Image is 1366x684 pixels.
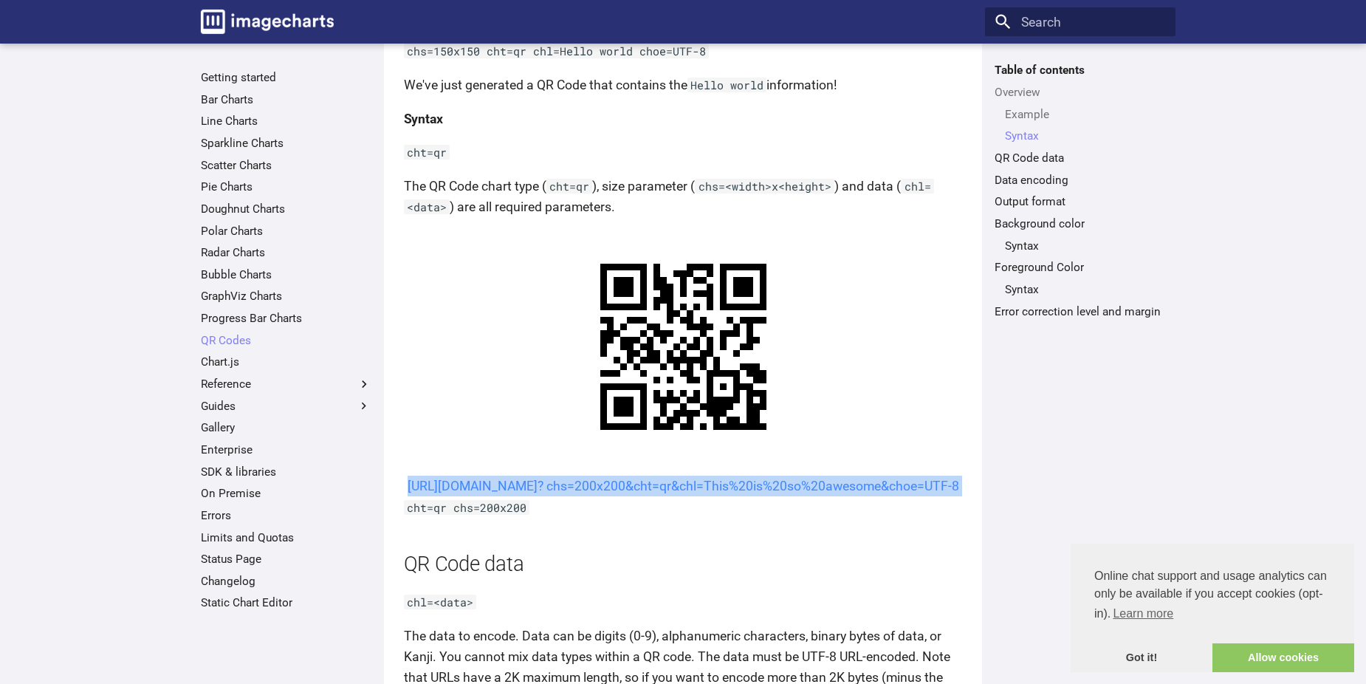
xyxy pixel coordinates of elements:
[995,85,1165,100] a: Overview
[201,267,371,282] a: Bubble Charts
[995,304,1165,319] a: Error correction level and margin
[985,63,1175,78] label: Table of contents
[404,595,477,609] code: chl=<data>
[201,289,371,304] a: GraphViz Charts
[201,377,371,391] label: Reference
[995,194,1165,209] a: Output format
[985,7,1175,37] input: Search
[201,92,371,107] a: Bar Charts
[201,202,371,216] a: Doughnut Charts
[995,239,1165,253] nav: Background color
[201,465,371,479] a: SDK & libraries
[1111,603,1175,625] a: learn more about cookies
[1071,544,1354,672] div: cookieconsent
[404,44,710,58] code: chs=150x150 cht=qr chl=Hello world choe=UTF-8
[995,260,1165,275] a: Foreground Color
[404,500,530,515] code: cht=qr chs=200x200
[995,107,1165,144] nav: Overview
[201,245,371,260] a: Radar Charts
[201,486,371,501] a: On Premise
[1005,129,1166,143] a: Syntax
[404,75,963,95] p: We've just generated a QR Code that contains the information!
[1005,107,1166,122] a: Example
[201,595,371,610] a: Static Chart Editor
[201,70,371,85] a: Getting started
[201,136,371,151] a: Sparkline Charts
[687,78,767,92] code: Hello world
[201,333,371,348] a: QR Codes
[194,3,340,40] a: Image-Charts documentation
[995,173,1165,188] a: Data encoding
[201,399,371,414] label: Guides
[201,530,371,545] a: Limits and Quotas
[201,508,371,523] a: Errors
[1212,643,1354,673] a: allow cookies
[201,574,371,589] a: Changelog
[404,550,963,579] h2: QR Code data
[201,420,371,435] a: Gallery
[995,216,1165,231] a: Background color
[995,282,1165,297] nav: Foreground Color
[1005,239,1166,253] a: Syntax
[404,109,963,129] h4: Syntax
[201,355,371,369] a: Chart.js
[201,552,371,567] a: Status Page
[201,158,371,173] a: Scatter Charts
[404,145,450,160] code: cht=qr
[408,479,959,493] a: [URL][DOMAIN_NAME]? chs=200x200&cht=qr&chl=This%20is%20so%20awesome&choe=UTF-8
[1005,282,1166,297] a: Syntax
[201,311,371,326] a: Progress Bar Charts
[1094,567,1331,625] span: Online chat support and usage analytics can only be available if you accept cookies (opt-in).
[546,179,593,194] code: cht=qr
[1071,643,1212,673] a: dismiss cookie message
[201,179,371,194] a: Pie Charts
[201,224,371,239] a: Polar Charts
[567,230,800,463] img: chart
[695,179,834,194] code: chs=<width>x<height>
[995,151,1165,165] a: QR Code data
[201,442,371,457] a: Enterprise
[201,114,371,129] a: Line Charts
[985,63,1175,318] nav: Table of contents
[404,176,963,217] p: The QR Code chart type ( ), size parameter ( ) and data ( ) are all required parameters.
[201,10,334,34] img: logo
